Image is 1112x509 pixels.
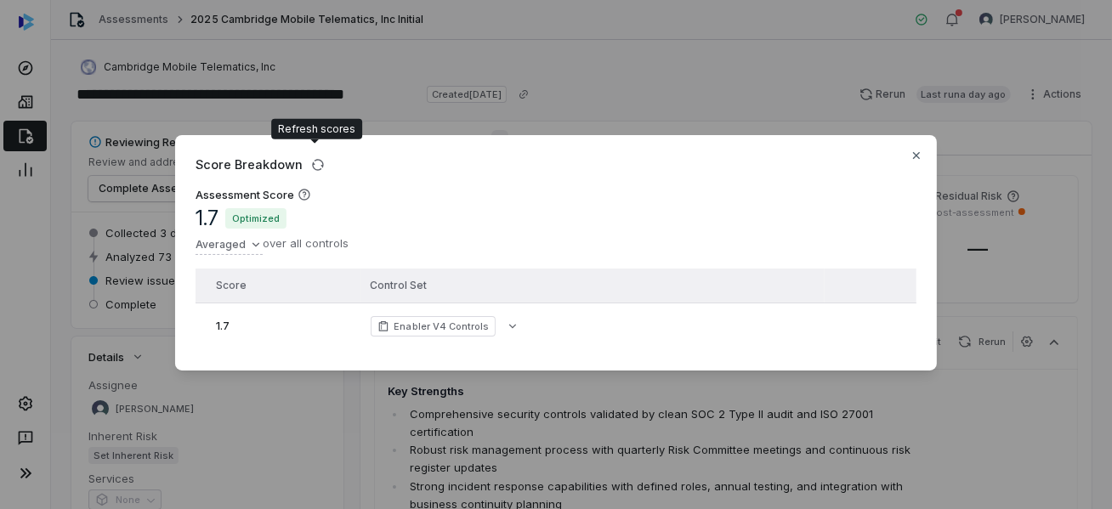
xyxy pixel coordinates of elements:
[196,206,218,231] span: 1.7
[216,319,230,332] span: 1.7
[225,208,287,229] span: Optimized
[196,235,349,255] div: over all controls
[360,269,825,303] th: Control Set
[394,320,490,333] span: Enabler V4 Controls
[196,187,294,202] h3: Assessment Score
[278,122,355,136] div: Refresh scores
[196,156,303,173] span: Score Breakdown
[196,269,360,303] th: Score
[196,235,263,255] button: Averaged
